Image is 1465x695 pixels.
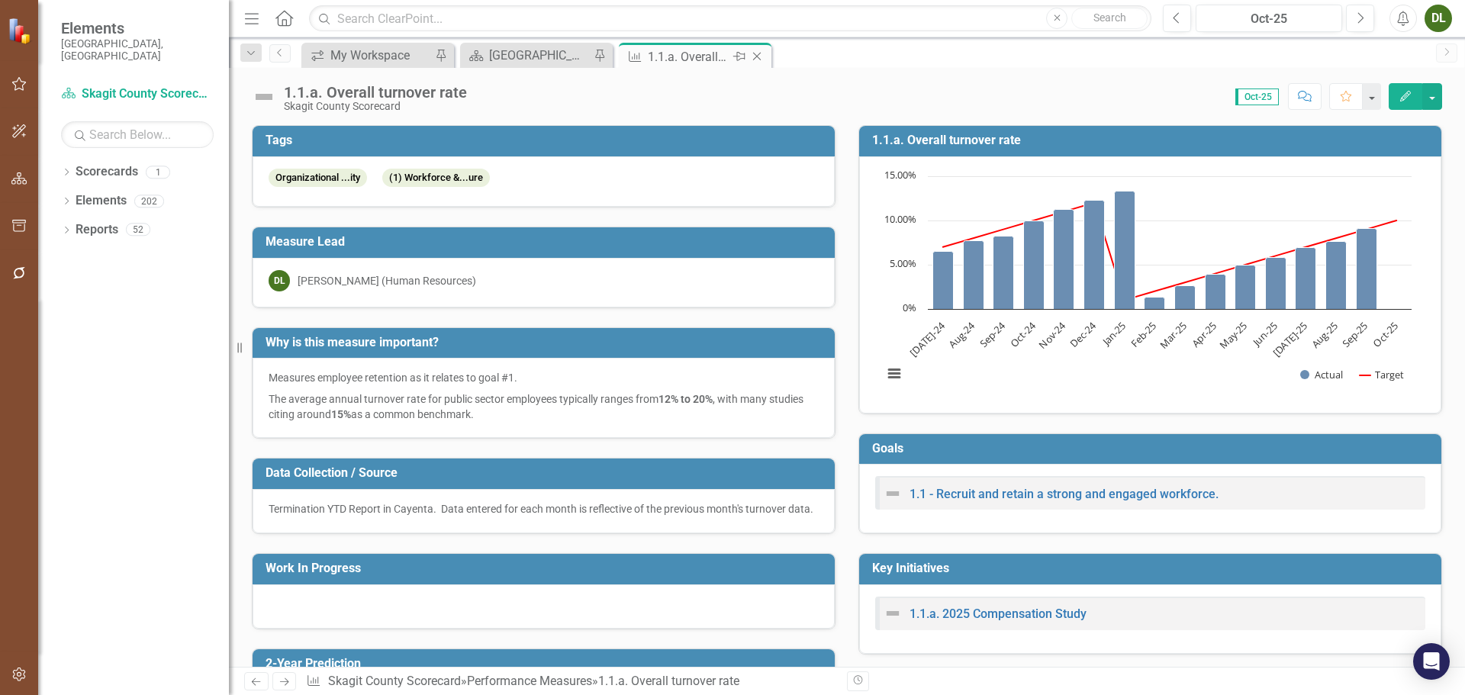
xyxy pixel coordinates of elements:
[890,256,916,270] text: 5.00%
[61,121,214,148] input: Search Below...
[906,318,948,359] text: [DATE]-24
[1196,5,1342,32] button: Oct-25
[875,169,1419,397] svg: Interactive chart
[269,501,819,516] p: Termination YTD Report in Cayenta. Data entered for each month is reflective of the previous mont...
[1309,319,1341,351] text: Aug-25
[884,484,902,503] img: Not Defined
[1270,319,1310,359] text: [DATE]-25
[269,169,367,188] span: Organizational ...ity
[284,101,467,112] div: Skagit County Scorecard
[884,168,916,182] text: 15.00%
[1099,319,1129,349] text: Jan-25
[464,46,590,65] a: [GEOGRAPHIC_DATA] Page
[134,195,164,208] div: 202
[266,561,827,575] h3: Work In Progress
[1157,319,1189,351] text: Mar-25
[977,318,1009,350] text: Sep-24
[872,561,1434,575] h3: Key Initiatives
[1249,319,1280,349] text: Jun-25
[1084,200,1105,309] path: Dec-24, 12.31. Actual.
[872,442,1434,455] h3: Goals
[1145,297,1165,309] path: Feb-25, 1.31. Actual.
[61,37,214,63] small: [GEOGRAPHIC_DATA], [GEOGRAPHIC_DATA]
[884,604,902,623] img: Not Defined
[1235,265,1256,309] path: May-25, 4.99. Actual.
[1036,318,1069,351] text: Nov-24
[61,19,214,37] span: Elements
[330,46,431,65] div: My Workspace
[598,674,739,688] div: 1.1.a. Overall turnover rate
[1071,8,1148,29] button: Search
[76,221,118,239] a: Reports
[1360,368,1405,381] button: Show Target
[945,318,977,350] text: Aug-24
[1007,318,1038,349] text: Oct-24
[1093,11,1126,24] span: Search
[933,251,954,309] path: Jul-24, 6.52. Actual.
[1339,319,1370,350] text: Sep-25
[328,674,461,688] a: Skagit County Scorecard
[266,466,827,480] h3: Data Collection / Source
[76,192,127,210] a: Elements
[76,163,138,181] a: Scorecards
[266,134,827,147] h3: Tags
[884,363,905,385] button: View chart menu, Chart
[1024,220,1045,309] path: Oct-24, 10. Actual.
[146,166,170,179] div: 1
[910,487,1219,501] a: 1.1 - Recruit and retain a strong and engaged workforce.
[1425,5,1452,32] button: DL
[1067,318,1100,350] text: Dec-24
[872,134,1434,147] h3: 1.1.a. Overall turnover rate
[1175,285,1196,309] path: Mar-25, 2.62. Actual.
[1206,274,1226,309] path: Apr-25, 3.93. Actual.
[61,85,214,103] a: Skagit County Scorecard
[252,85,276,109] img: Not Defined
[1217,319,1250,352] text: May-25
[1326,241,1347,309] path: Aug-25, 7.66. Actual.
[305,46,431,65] a: My Workspace
[266,336,827,349] h3: Why is this measure important?
[964,240,984,309] path: Aug-24, 7.69. Actual.
[8,18,34,44] img: ClearPoint Strategy
[298,273,476,288] div: [PERSON_NAME] (Human Resources)
[884,212,916,226] text: 10.00%
[269,270,290,291] div: DL
[1128,319,1159,350] text: Feb-25
[382,169,490,188] span: (1) Workforce &...ure
[266,657,827,671] h3: 2-Year Prediction
[875,169,1425,397] div: Chart. Highcharts interactive chart.
[1357,228,1377,309] path: Sep-25, 9.06. Actual.
[269,388,819,422] p: The average annual turnover rate for public sector employees typically ranges from , with many st...
[309,5,1151,32] input: Search ClearPoint...
[903,301,916,314] text: 0%
[910,607,1087,621] a: 1.1.a. 2025 Compensation Study
[284,84,467,101] div: 1.1.a. Overall turnover rate
[1296,247,1316,309] path: Jul-25, 6.94. Actual.
[1054,209,1074,309] path: Nov-24, 11.23. Actual.
[467,674,592,688] a: Performance Measures
[1370,319,1401,349] text: Oct-25
[331,408,351,420] strong: 15%
[126,224,150,236] div: 52
[1201,10,1337,28] div: Oct-25
[648,47,729,66] div: 1.1.a. Overall turnover rate
[1235,88,1279,105] span: Oct-25
[306,673,836,690] div: » »
[1300,368,1343,381] button: Show Actual
[658,393,713,405] strong: 12% to 20%
[269,370,819,388] p: Measures employee retention as it relates to goal #1.
[1189,319,1219,349] text: Apr-25
[1266,257,1286,309] path: Jun-25, 5.83. Actual.
[266,235,827,249] h3: Measure Lead
[993,236,1014,309] path: Sep-24, 8.24. Actual.
[489,46,590,65] div: [GEOGRAPHIC_DATA] Page
[1413,643,1450,680] div: Open Intercom Messenger
[1115,191,1135,309] path: Jan-25, 13.36. Actual.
